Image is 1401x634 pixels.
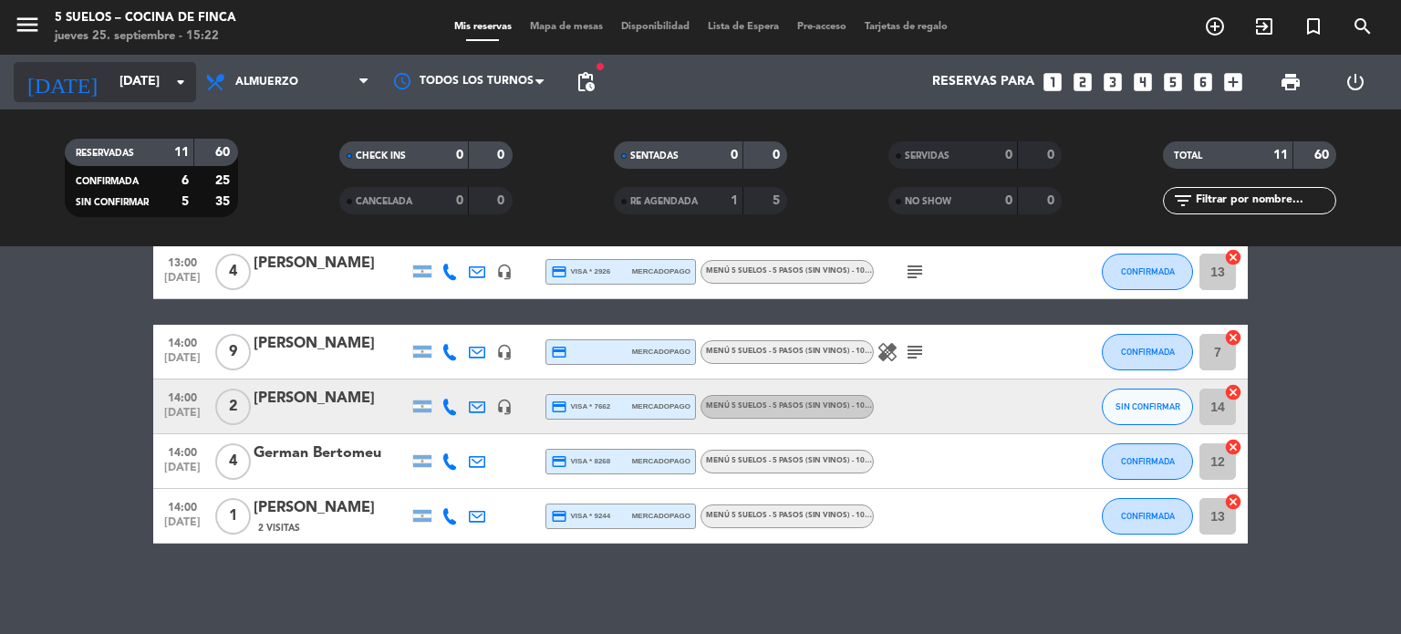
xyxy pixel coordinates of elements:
[215,334,251,370] span: 9
[706,348,947,355] span: MENÚ 5 SUELOS - 5 PASOS (Sin vinos) - 105.000ARS
[215,146,233,159] strong: 60
[254,387,409,411] div: [PERSON_NAME]
[551,508,610,525] span: visa * 9244
[632,346,690,358] span: mercadopago
[706,512,899,519] span: MENÚ 5 SUELOS - 5 PASOS (Sin vinos) - 105.000ARS
[160,441,205,462] span: 14:00
[160,516,205,537] span: [DATE]
[160,352,205,373] span: [DATE]
[1047,194,1058,207] strong: 0
[773,194,784,207] strong: 5
[1224,383,1242,401] i: cancel
[1314,149,1333,161] strong: 60
[632,400,690,412] span: mercadopago
[254,442,409,465] div: German Bertomeu
[706,267,947,275] span: MENÚ 5 SUELOS - 5 PASOS (Sin vinos) - 105.000ARS
[254,332,409,356] div: [PERSON_NAME]
[788,22,856,32] span: Pre-acceso
[174,146,189,159] strong: 11
[551,264,610,280] span: visa * 2926
[215,443,251,480] span: 4
[630,197,698,206] span: RE AGENDADA
[14,62,110,102] i: [DATE]
[182,195,189,208] strong: 5
[170,71,192,93] i: arrow_drop_down
[160,495,205,516] span: 14:00
[160,386,205,407] span: 14:00
[160,331,205,352] span: 14:00
[632,510,690,522] span: mercadopago
[1224,438,1242,456] i: cancel
[1344,71,1366,93] i: power_settings_new
[551,508,567,525] i: credit_card
[632,265,690,277] span: mercadopago
[1005,149,1012,161] strong: 0
[551,264,567,280] i: credit_card
[1161,70,1185,94] i: looks_5
[1041,70,1064,94] i: looks_one
[456,149,463,161] strong: 0
[1253,16,1275,37] i: exit_to_app
[1224,248,1242,266] i: cancel
[699,22,788,32] span: Lista de Espera
[632,455,690,467] span: mercadopago
[1121,347,1175,357] span: CONFIRMADA
[1101,70,1125,94] i: looks_3
[551,453,610,470] span: visa * 8268
[160,462,205,483] span: [DATE]
[215,195,233,208] strong: 35
[773,149,784,161] strong: 0
[1172,190,1194,212] i: filter_list
[1116,401,1180,411] span: SIN CONFIRMAR
[160,251,205,272] span: 13:00
[612,22,699,32] span: Disponibilidad
[445,22,521,32] span: Mis reservas
[456,194,463,207] strong: 0
[215,389,251,425] span: 2
[254,252,409,275] div: [PERSON_NAME]
[497,194,508,207] strong: 0
[521,22,612,32] span: Mapa de mesas
[904,341,926,363] i: subject
[76,177,139,186] span: CONFIRMADA
[1174,151,1202,161] span: TOTAL
[856,22,957,32] span: Tarjetas de regalo
[1121,266,1175,276] span: CONFIRMADA
[932,75,1034,89] span: Reservas para
[905,197,951,206] span: NO SHOW
[1121,511,1175,521] span: CONFIRMADA
[706,402,947,410] span: MENÚ 5 SUELOS - 5 PASOS (Sin vinos) - 105.000ARS
[215,498,251,535] span: 1
[160,407,205,428] span: [DATE]
[1302,16,1324,37] i: turned_in_not
[258,521,300,535] span: 2 Visitas
[551,344,567,360] i: credit_card
[1047,149,1058,161] strong: 0
[254,496,409,520] div: [PERSON_NAME]
[1323,55,1387,109] div: LOG OUT
[551,399,567,415] i: credit_card
[215,174,233,187] strong: 25
[496,399,513,415] i: headset_mic
[55,27,236,46] div: jueves 25. septiembre - 15:22
[1121,456,1175,466] span: CONFIRMADA
[706,457,899,464] span: MENÚ 5 SUELOS - 5 PASOS (Sin vinos) - 105.000ARS
[1191,70,1215,94] i: looks_6
[1280,71,1302,93] span: print
[877,341,898,363] i: healing
[1224,493,1242,511] i: cancel
[14,11,41,38] i: menu
[630,151,679,161] span: SENTADAS
[496,264,513,280] i: headset_mic
[182,174,189,187] strong: 6
[76,149,134,158] span: RESERVADAS
[1131,70,1155,94] i: looks_4
[731,149,738,161] strong: 0
[905,151,950,161] span: SERVIDAS
[904,261,926,283] i: subject
[1071,70,1095,94] i: looks_two
[215,254,251,290] span: 4
[731,194,738,207] strong: 1
[551,399,610,415] span: visa * 7662
[356,197,412,206] span: CANCELADA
